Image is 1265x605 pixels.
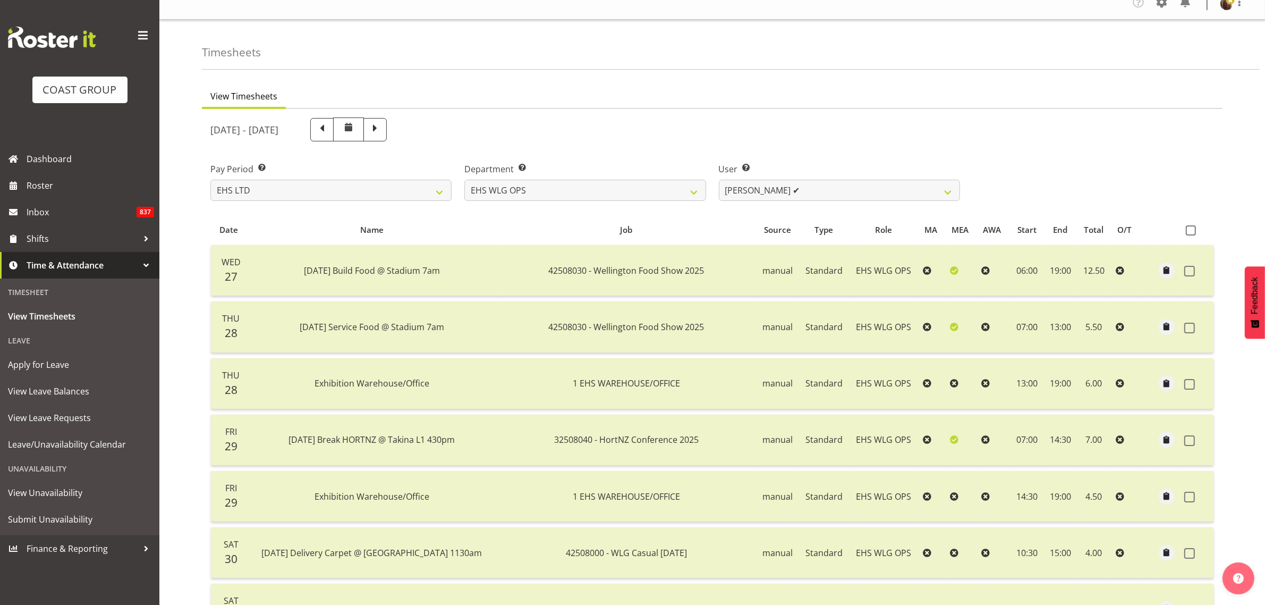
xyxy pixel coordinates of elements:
[43,82,117,98] div: COAST GROUP
[300,321,444,333] span: [DATE] Service Food @ Stadium 7am
[3,506,157,533] a: Submit Unavailability
[1076,527,1111,578] td: 4.00
[1076,301,1111,352] td: 5.50
[225,325,237,340] span: 28
[1050,224,1071,236] div: End
[799,527,849,578] td: Standard
[8,308,151,324] span: View Timesheets
[8,436,151,452] span: Leave/Unavailability Calendar
[924,224,939,236] div: MA
[1083,224,1105,236] div: Total
[222,369,240,381] span: Thu
[261,547,482,559] span: [DATE] Delivery Carpet @ [GEOGRAPHIC_DATA] 1130am
[222,313,240,324] span: Thu
[8,511,151,527] span: Submit Unavailability
[27,204,137,220] span: Inbox
[856,434,911,446] span: EHS WLG OPS
[27,541,138,557] span: Finance & Reporting
[1044,415,1076,466] td: 14:30
[3,480,157,506] a: View Unavailability
[1044,527,1076,578] td: 15:00
[8,485,151,501] span: View Unavailability
[573,377,680,389] span: 1 EHS WAREHOUSE/OFFICE
[1010,245,1044,296] td: 06:00
[573,491,680,502] span: 1 EHS WAREHOUSE/OFFICE
[799,245,849,296] td: Standard
[762,491,793,502] span: manual
[799,471,849,522] td: Standard
[762,321,793,333] span: manual
[1076,415,1111,466] td: 7.00
[983,224,1004,236] div: AWA
[27,231,138,247] span: Shifts
[1010,301,1044,352] td: 07:00
[1250,277,1260,314] span: Feedback
[799,415,849,466] td: Standard
[1044,301,1076,352] td: 13:00
[762,265,793,276] span: manual
[27,257,138,273] span: Time & Attendance
[27,178,154,194] span: Roster
[1044,358,1076,409] td: 19:00
[8,383,151,399] span: View Leave Balances
[8,410,151,426] span: View Leave Requests
[762,434,793,446] span: manual
[253,224,490,236] div: Name
[464,163,706,175] label: Department
[225,426,237,438] span: Fri
[1010,527,1044,578] td: 10:30
[225,439,237,453] span: 29
[805,224,843,236] div: Type
[856,377,911,389] span: EHS WLG OPS
[856,491,911,502] span: EHS WLG OPS
[855,224,912,236] div: Role
[1010,471,1044,522] td: 14:30
[27,151,154,167] span: Dashboard
[222,256,241,268] span: Wed
[225,482,237,494] span: Fri
[210,163,452,175] label: Pay Period
[1117,224,1134,236] div: O/T
[503,224,750,236] div: Job
[1044,471,1076,522] td: 19:00
[288,434,455,446] span: [DATE] Break HORTNZ @ Takina L1 430pm
[210,124,278,136] h5: [DATE] - [DATE]
[1016,224,1038,236] div: Start
[225,382,237,397] span: 28
[3,351,157,378] a: Apply for Leave
[719,163,960,175] label: User
[315,491,429,502] span: Exhibition Warehouse/Office
[566,547,687,559] span: 42508000 - WLG Casual [DATE]
[1233,573,1244,584] img: help-xxl-2.png
[8,27,96,48] img: Rosterit website logo
[762,547,793,559] span: manual
[549,321,704,333] span: 42508030 - Wellington Food Show 2025
[3,303,157,330] a: View Timesheets
[315,377,429,389] span: Exhibition Warehouse/Office
[762,224,793,236] div: Source
[224,539,239,550] span: Sat
[202,46,261,58] h4: Timesheets
[3,405,157,431] a: View Leave Requests
[1076,358,1111,409] td: 6.00
[304,265,440,276] span: [DATE] Build Food @ Stadium 7am
[217,224,241,236] div: Date
[1044,245,1076,296] td: 19:00
[799,358,849,409] td: Standard
[3,431,157,458] a: Leave/Unavailability Calendar
[1010,358,1044,409] td: 13:00
[952,224,971,236] div: MEA
[225,551,237,566] span: 30
[856,265,911,276] span: EHS WLG OPS
[8,357,151,373] span: Apply for Leave
[3,281,157,303] div: Timesheet
[1076,245,1111,296] td: 12.50
[3,378,157,405] a: View Leave Balances
[1076,471,1111,522] td: 4.50
[856,321,911,333] span: EHS WLG OPS
[225,269,237,284] span: 27
[1245,266,1265,339] button: Feedback - Show survey
[856,547,911,559] span: EHS WLG OPS
[799,301,849,352] td: Standard
[3,330,157,351] div: Leave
